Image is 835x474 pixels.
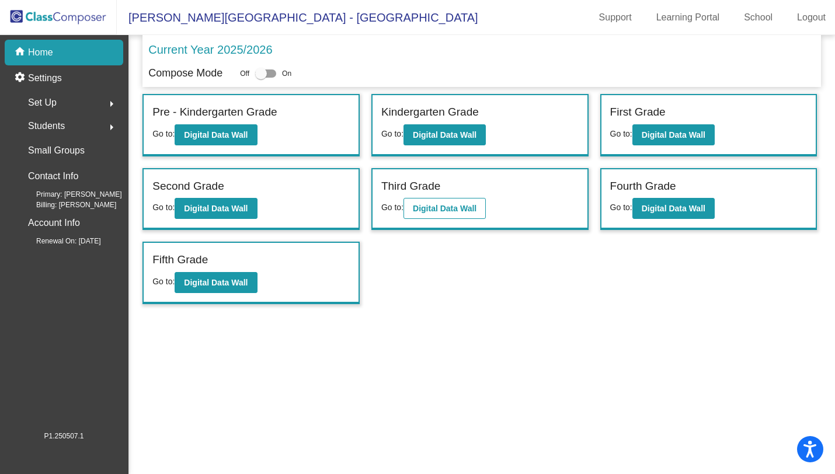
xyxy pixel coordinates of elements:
[240,68,249,79] span: Off
[647,8,729,27] a: Learning Portal
[28,168,78,184] p: Contact Info
[18,236,100,246] span: Renewal On: [DATE]
[413,130,476,140] b: Digital Data Wall
[18,189,122,200] span: Primary: [PERSON_NAME]
[152,129,175,138] span: Go to:
[28,215,80,231] p: Account Info
[632,198,715,219] button: Digital Data Wall
[403,124,486,145] button: Digital Data Wall
[735,8,782,27] a: School
[148,41,272,58] p: Current Year 2025/2026
[175,198,257,219] button: Digital Data Wall
[28,95,57,111] span: Set Up
[14,71,28,85] mat-icon: settings
[788,8,835,27] a: Logout
[152,178,224,195] label: Second Grade
[282,68,291,79] span: On
[175,272,257,293] button: Digital Data Wall
[105,97,119,111] mat-icon: arrow_right
[14,46,28,60] mat-icon: home
[148,65,222,81] p: Compose Mode
[590,8,641,27] a: Support
[28,46,53,60] p: Home
[413,204,476,213] b: Digital Data Wall
[175,124,257,145] button: Digital Data Wall
[642,204,705,213] b: Digital Data Wall
[28,142,85,159] p: Small Groups
[184,278,248,287] b: Digital Data Wall
[28,71,62,85] p: Settings
[152,203,175,212] span: Go to:
[381,129,403,138] span: Go to:
[381,178,440,195] label: Third Grade
[184,130,248,140] b: Digital Data Wall
[152,277,175,286] span: Go to:
[152,252,208,269] label: Fifth Grade
[18,200,116,210] span: Billing: [PERSON_NAME]
[105,120,119,134] mat-icon: arrow_right
[610,104,666,121] label: First Grade
[632,124,715,145] button: Digital Data Wall
[28,118,65,134] span: Students
[642,130,705,140] b: Digital Data Wall
[381,203,403,212] span: Go to:
[117,8,478,27] span: [PERSON_NAME][GEOGRAPHIC_DATA] - [GEOGRAPHIC_DATA]
[184,204,248,213] b: Digital Data Wall
[403,198,486,219] button: Digital Data Wall
[610,178,676,195] label: Fourth Grade
[610,203,632,212] span: Go to:
[152,104,277,121] label: Pre - Kindergarten Grade
[610,129,632,138] span: Go to:
[381,104,479,121] label: Kindergarten Grade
